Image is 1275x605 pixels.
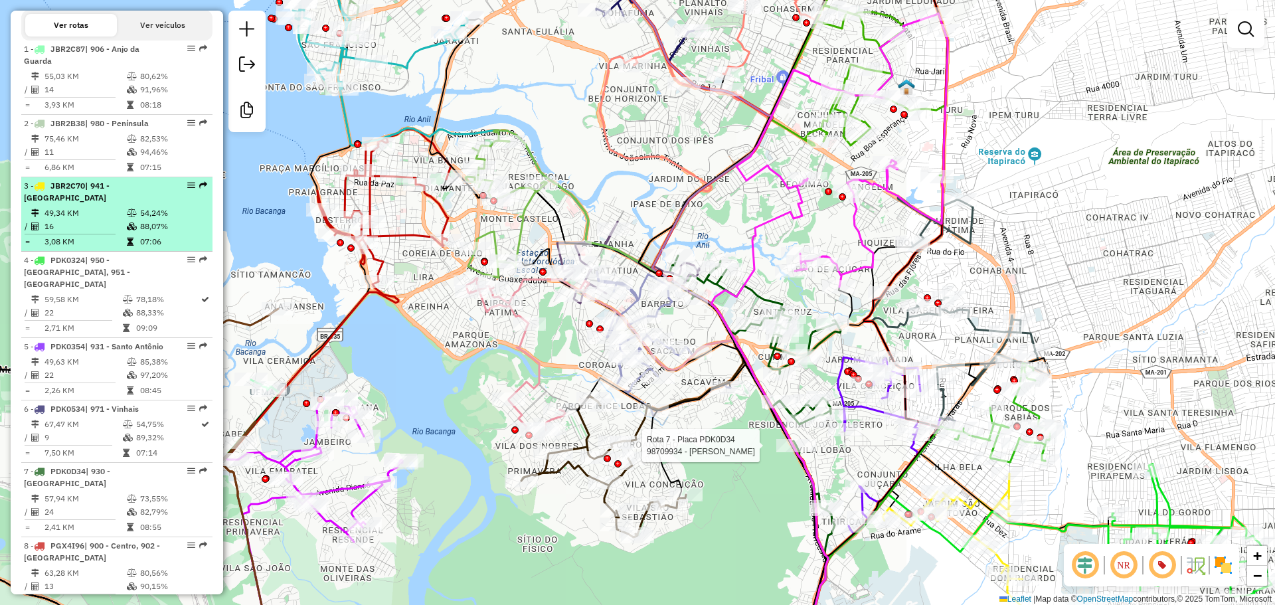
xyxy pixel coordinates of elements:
a: Zoom in [1247,546,1267,566]
span: | 950 - [GEOGRAPHIC_DATA], 951 - [GEOGRAPHIC_DATA] [24,255,130,289]
i: Distância Total [31,296,39,303]
span: PGX4I96 [50,541,84,551]
span: Exibir número da rota [1146,549,1178,581]
td: = [24,235,31,248]
em: Rota exportada [199,404,207,412]
i: % de utilização do peso [127,209,137,217]
em: Opções [187,541,195,549]
td: 91,96% [139,83,207,96]
td: 75,46 KM [44,132,126,145]
td: 67,47 KM [44,418,122,431]
span: Ocultar NR [1108,549,1140,581]
em: Opções [187,181,195,189]
td: = [24,98,31,112]
span: | 930 - [GEOGRAPHIC_DATA] [24,466,110,488]
td: 90,15% [139,580,207,593]
i: % de utilização do peso [123,420,133,428]
i: % de utilização da cubagem [127,508,137,516]
i: Total de Atividades [31,371,39,379]
td: 88,33% [135,306,200,319]
i: Tempo total em rota [123,449,129,457]
td: 88,07% [139,220,207,233]
button: Ver rotas [25,14,117,37]
span: 2 - [24,118,149,128]
td: 85,38% [139,355,207,369]
i: % de utilização do peso [127,72,137,80]
td: = [24,384,31,397]
div: Atividade não roteirizada - WENDERSON RAFAEL NOG [311,396,344,410]
img: Fluxo de ruas [1185,555,1206,576]
td: 49,34 KM [44,207,126,220]
span: | 980 - Península [85,118,149,128]
div: Atividade não roteirizada - COMERCIAL MUNIZ [325,392,358,406]
i: % de utilização do peso [127,569,137,577]
td: 2,41 KM [44,521,126,534]
i: % de utilização da cubagem [127,222,137,230]
i: Total de Atividades [31,582,39,590]
i: Distância Total [31,569,39,577]
span: Ocultar deslocamento [1069,549,1101,581]
td: 07:14 [135,446,200,460]
span: 3 - [24,181,110,203]
td: 82,53% [139,132,207,145]
i: % de utilização da cubagem [123,434,133,442]
em: Rota exportada [199,467,207,475]
i: Distância Total [31,209,39,217]
a: Criar modelo [234,97,260,127]
em: Opções [187,342,195,350]
i: Distância Total [31,420,39,428]
i: Total de Atividades [31,148,39,156]
i: Tempo total em rota [127,163,133,171]
i: Total de Atividades [31,508,39,516]
em: Rota exportada [199,181,207,189]
td: 13 [44,580,126,593]
td: 7,50 KM [44,446,122,460]
span: | 931 - Santo Antônio [85,341,163,351]
td: / [24,306,31,319]
td: 2,71 KM [44,321,122,335]
td: 2,26 KM [44,384,126,397]
span: − [1253,567,1262,584]
td: 89,32% [135,431,200,444]
td: = [24,161,31,174]
a: Exportar sessão [234,51,260,81]
td: 6,86 KM [44,161,126,174]
span: JBR2B38 [50,118,85,128]
td: 14 [44,83,126,96]
i: % de utilização do peso [127,358,137,366]
i: % de utilização da cubagem [123,309,133,317]
a: Zoom out [1247,566,1267,586]
td: 49,63 KM [44,355,126,369]
span: 1 - [24,44,139,66]
i: % de utilização da cubagem [127,582,137,590]
td: 11 [44,145,126,159]
i: Distância Total [31,72,39,80]
img: 403 UDC Full Cohama [898,78,915,96]
span: + [1253,547,1262,564]
span: 7 - [24,466,110,488]
i: Tempo total em rota [127,101,133,109]
span: | [1033,594,1035,604]
i: Distância Total [31,358,39,366]
i: Rota otimizada [201,296,209,303]
td: 78,18% [135,293,200,306]
td: = [24,446,31,460]
span: | 900 - Centro, 902 - [GEOGRAPHIC_DATA] [24,541,160,562]
i: % de utilização do peso [123,296,133,303]
i: % de utilização da cubagem [127,371,137,379]
td: 08:55 [139,521,207,534]
span: 4 - [24,255,130,289]
td: 08:45 [139,384,207,397]
span: 8 - [24,541,160,562]
a: Nova sessão e pesquisa [234,16,260,46]
td: 3,08 KM [44,235,126,248]
i: Total de Atividades [31,222,39,230]
i: Total de Atividades [31,309,39,317]
td: 16 [44,220,126,233]
span: | 971 - Vinhais [85,404,139,414]
i: Tempo total em rota [123,324,129,332]
em: Rota exportada [199,256,207,264]
td: 54,24% [139,207,207,220]
td: 08:18 [139,98,207,112]
td: 3,93 KM [44,98,126,112]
